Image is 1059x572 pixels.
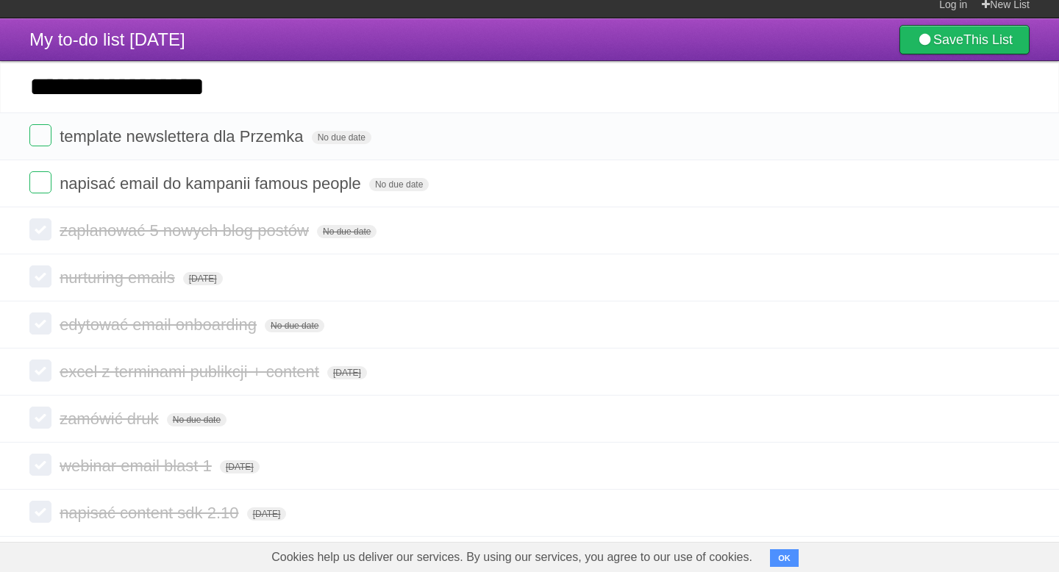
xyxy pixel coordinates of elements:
[183,272,223,285] span: [DATE]
[312,131,371,144] span: No due date
[60,127,307,146] span: template newslettera dla Przemka
[327,366,367,379] span: [DATE]
[899,25,1030,54] a: SaveThis List
[29,454,51,476] label: Done
[60,315,260,334] span: edytować email onboarding
[247,507,287,521] span: [DATE]
[770,549,799,567] button: OK
[29,29,185,49] span: My to-do list [DATE]
[29,124,51,146] label: Done
[29,312,51,335] label: Done
[29,218,51,240] label: Done
[60,457,215,475] span: webinar email blast 1
[60,410,162,428] span: zamówić druk
[963,32,1013,47] b: This List
[220,460,260,473] span: [DATE]
[317,225,377,238] span: No due date
[29,265,51,287] label: Done
[257,543,767,572] span: Cookies help us deliver our services. By using our services, you agree to our use of cookies.
[60,174,365,193] span: napisać email do kampanii famous people
[29,501,51,523] label: Done
[60,504,242,522] span: napisać content sdk 2.10
[265,319,324,332] span: No due date
[167,413,227,426] span: No due date
[369,178,429,191] span: No due date
[60,362,323,381] span: excel z terminami publikcji + content
[29,407,51,429] label: Done
[60,221,313,240] span: zaplanować 5 nowych blog postów
[60,268,179,287] span: nurturing emails
[29,360,51,382] label: Done
[29,171,51,193] label: Done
